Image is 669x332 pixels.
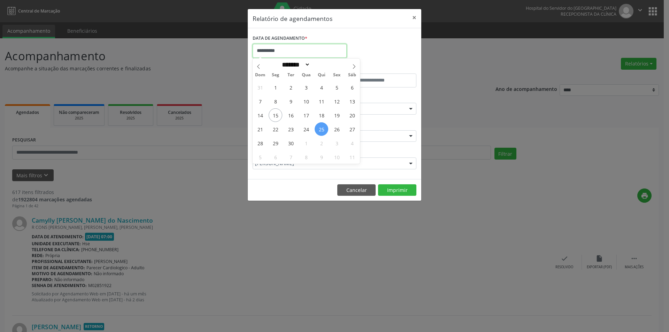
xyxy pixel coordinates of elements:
button: Close [407,9,421,26]
span: Setembro 14, 2025 [253,108,267,122]
span: Outubro 11, 2025 [345,150,359,164]
input: Year [310,61,333,68]
span: Setembro 29, 2025 [269,136,282,150]
button: Imprimir [378,184,416,196]
span: Setembro 23, 2025 [284,122,298,136]
span: Agosto 31, 2025 [253,80,267,94]
span: Setembro 16, 2025 [284,108,298,122]
span: Seg [268,73,283,77]
span: Outubro 10, 2025 [330,150,344,164]
span: Outubro 9, 2025 [315,150,328,164]
span: Setembro 18, 2025 [315,108,328,122]
span: Setembro 1, 2025 [269,80,282,94]
span: Sáb [345,73,360,77]
span: Qui [314,73,329,77]
span: Setembro 13, 2025 [345,94,359,108]
span: Dom [253,73,268,77]
span: Outubro 4, 2025 [345,136,359,150]
span: Setembro 21, 2025 [253,122,267,136]
span: Outubro 7, 2025 [284,150,298,164]
span: Sex [329,73,345,77]
span: Outubro 6, 2025 [269,150,282,164]
span: Outubro 2, 2025 [315,136,328,150]
span: Setembro 4, 2025 [315,80,328,94]
span: Outubro 3, 2025 [330,136,344,150]
span: Setembro 22, 2025 [269,122,282,136]
span: Setembro 20, 2025 [345,108,359,122]
h5: Relatório de agendamentos [253,14,332,23]
span: Setembro 17, 2025 [299,108,313,122]
span: Outubro 8, 2025 [299,150,313,164]
span: Setembro 19, 2025 [330,108,344,122]
label: DATA DE AGENDAMENTO [253,33,307,44]
span: Setembro 26, 2025 [330,122,344,136]
span: Qua [299,73,314,77]
span: Setembro 5, 2025 [330,80,344,94]
span: Outubro 5, 2025 [253,150,267,164]
span: Setembro 7, 2025 [253,94,267,108]
label: ATÉ [336,63,416,74]
span: Setembro 6, 2025 [345,80,359,94]
span: Setembro 10, 2025 [299,94,313,108]
span: Setembro 30, 2025 [284,136,298,150]
span: Setembro 8, 2025 [269,94,282,108]
span: Setembro 9, 2025 [284,94,298,108]
button: Cancelar [337,184,376,196]
span: Setembro 28, 2025 [253,136,267,150]
span: Setembro 3, 2025 [299,80,313,94]
span: Setembro 15, 2025 [269,108,282,122]
span: Ter [283,73,299,77]
span: Setembro 12, 2025 [330,94,344,108]
span: Setembro 25, 2025 [315,122,328,136]
span: Setembro 11, 2025 [315,94,328,108]
span: Setembro 27, 2025 [345,122,359,136]
span: Outubro 1, 2025 [299,136,313,150]
span: Setembro 24, 2025 [299,122,313,136]
select: Month [279,61,310,68]
span: Setembro 2, 2025 [284,80,298,94]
